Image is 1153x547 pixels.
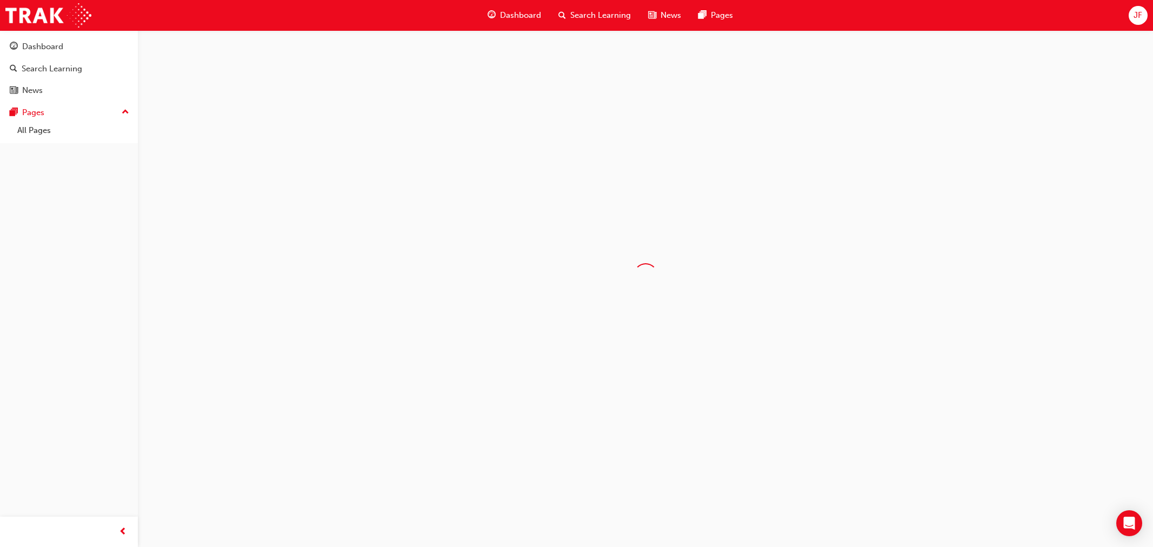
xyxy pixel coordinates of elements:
span: news-icon [648,9,656,22]
a: All Pages [13,122,134,139]
img: Trak [5,3,91,28]
a: search-iconSearch Learning [550,4,639,26]
span: news-icon [10,86,18,96]
a: news-iconNews [639,4,690,26]
span: prev-icon [119,525,127,539]
a: News [4,81,134,101]
span: search-icon [10,64,17,74]
span: Dashboard [500,9,541,22]
span: JF [1134,9,1142,22]
button: DashboardSearch LearningNews [4,35,134,103]
a: Search Learning [4,59,134,79]
div: News [22,84,43,97]
span: Search Learning [570,9,631,22]
div: Open Intercom Messenger [1116,510,1142,536]
span: pages-icon [10,108,18,118]
div: Search Learning [22,63,82,75]
a: Dashboard [4,37,134,57]
span: Pages [711,9,733,22]
span: pages-icon [698,9,707,22]
span: guage-icon [10,42,18,52]
a: guage-iconDashboard [479,4,550,26]
a: pages-iconPages [690,4,742,26]
span: News [661,9,681,22]
button: Pages [4,103,134,123]
div: Dashboard [22,41,63,53]
span: up-icon [122,105,129,119]
div: Pages [22,106,44,119]
span: guage-icon [488,9,496,22]
button: JF [1129,6,1148,25]
span: search-icon [558,9,566,22]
